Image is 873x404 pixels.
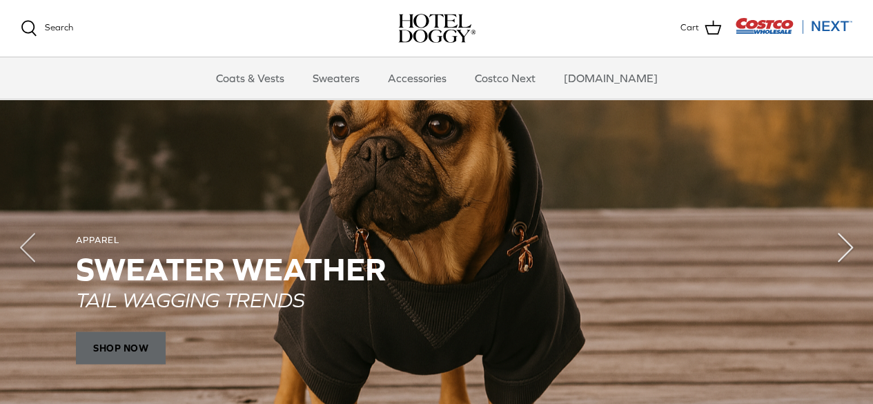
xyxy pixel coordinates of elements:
[76,331,166,365] span: SHOP NOW
[462,57,548,99] a: Costco Next
[300,57,372,99] a: Sweaters
[735,26,852,37] a: Visit Costco Next
[680,21,699,35] span: Cart
[735,17,852,35] img: Costco Next
[21,20,73,37] a: Search
[680,19,721,37] a: Cart
[76,252,797,287] h2: SWEATER WEATHER
[76,235,797,247] div: APPAREL
[551,57,670,99] a: [DOMAIN_NAME]
[818,220,873,275] button: Next
[375,57,459,99] a: Accessories
[398,14,475,43] img: hoteldoggycom
[204,57,297,99] a: Coats & Vests
[398,14,475,43] a: hoteldoggy.com hoteldoggycom
[76,288,304,311] em: TAIL WAGGING TRENDS
[45,22,73,32] span: Search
